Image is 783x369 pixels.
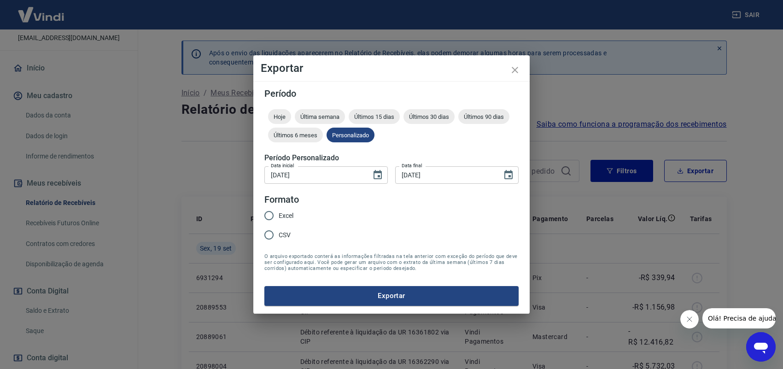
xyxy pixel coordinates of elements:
label: Data inicial [271,162,294,169]
div: Últimos 6 meses [268,128,323,142]
div: Últimos 90 dias [458,109,509,124]
label: Data final [402,162,422,169]
div: Últimos 15 dias [349,109,400,124]
h4: Exportar [261,63,522,74]
span: CSV [279,230,291,240]
button: Exportar [264,286,519,305]
div: Hoje [268,109,291,124]
div: Última semana [295,109,345,124]
button: Choose date, selected date is 19 de set de 2025 [368,166,387,184]
h5: Período [264,89,519,98]
button: Choose date, selected date is 19 de set de 2025 [499,166,518,184]
span: Excel [279,211,293,221]
input: DD/MM/YYYY [395,166,496,183]
iframe: Fechar mensagem [680,310,699,328]
span: O arquivo exportado conterá as informações filtradas na tela anterior com exceção do período que ... [264,253,519,271]
span: Personalizado [327,132,374,139]
span: Últimos 6 meses [268,132,323,139]
span: Últimos 15 dias [349,113,400,120]
span: Hoje [268,113,291,120]
span: Última semana [295,113,345,120]
h5: Período Personalizado [264,153,519,163]
legend: Formato [264,193,299,206]
iframe: Mensagem da empresa [702,308,776,328]
div: Personalizado [327,128,374,142]
iframe: Botão para abrir a janela de mensagens [746,332,776,362]
input: DD/MM/YYYY [264,166,365,183]
span: Últimos 90 dias [458,113,509,120]
div: Últimos 30 dias [403,109,455,124]
button: close [504,59,526,81]
span: Olá! Precisa de ajuda? [6,6,77,14]
span: Últimos 30 dias [403,113,455,120]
